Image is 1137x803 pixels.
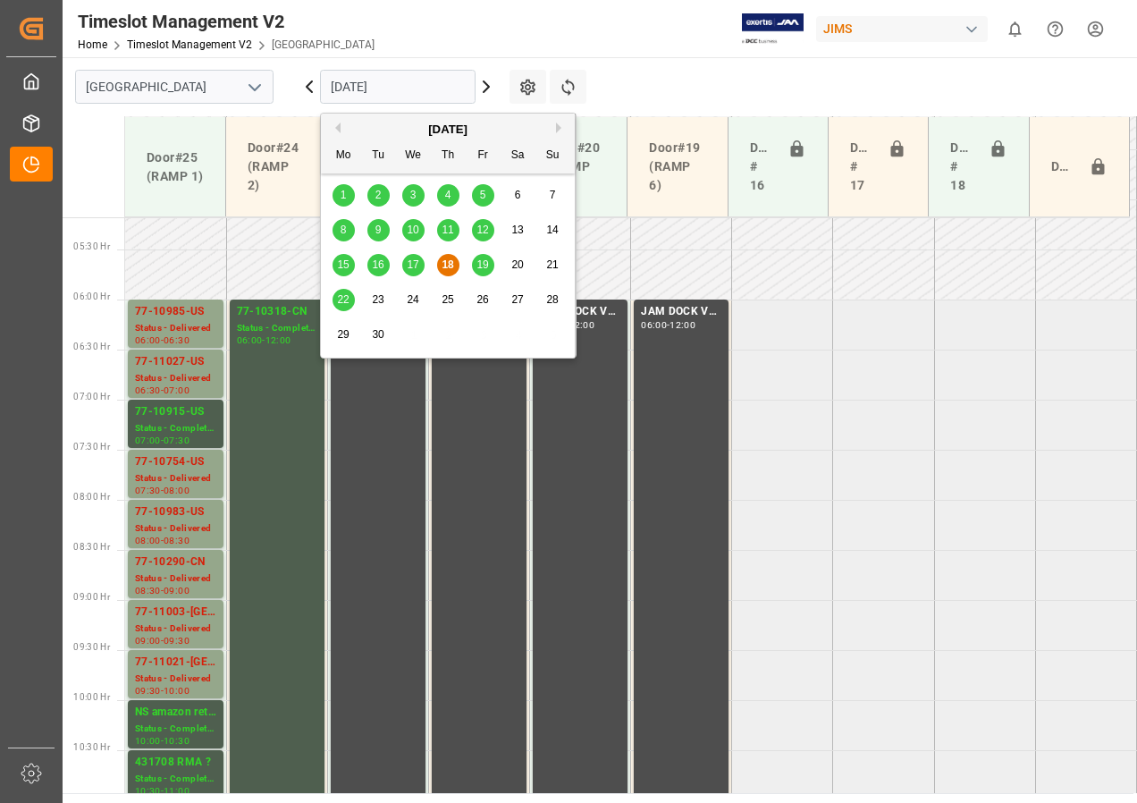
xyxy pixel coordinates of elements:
[472,145,494,167] div: Fr
[333,289,355,311] div: Choose Monday, September 22nd, 2025
[367,324,390,346] div: Choose Tuesday, September 30th, 2025
[135,453,216,471] div: 77-10754-US
[742,13,804,45] img: Exertis%20JAM%20-%20Email%20Logo.jpg_1722504956.jpg
[164,637,189,645] div: 09:30
[164,386,189,394] div: 07:00
[540,303,620,321] div: JAM DOCK VOLUME CONTROL
[135,554,216,571] div: 77-10290-CN
[816,16,988,42] div: JIMS
[507,254,529,276] div: Choose Saturday, September 20th, 2025
[135,321,216,336] div: Status - Delivered
[472,254,494,276] div: Choose Friday, September 19th, 2025
[265,336,291,344] div: 12:00
[641,303,721,321] div: JAM DOCK VOLUME CONTROL
[341,224,347,236] span: 8
[437,289,459,311] div: Choose Thursday, September 25th, 2025
[161,336,164,344] div: -
[73,492,110,502] span: 08:00 Hr
[402,219,425,241] div: Choose Wednesday, September 10th, 2025
[135,787,161,795] div: 10:30
[135,421,216,436] div: Status - Completed
[135,303,216,321] div: 77-10985-US
[135,471,216,486] div: Status - Delivered
[73,241,110,251] span: 05:30 Hr
[135,704,216,722] div: NS amazon returns
[568,321,594,329] div: 12:00
[480,189,486,201] span: 5
[1044,150,1082,184] div: Door#23
[442,224,453,236] span: 11
[542,184,564,207] div: Choose Sunday, September 7th, 2025
[135,672,216,687] div: Status - Delivered
[816,12,995,46] button: JIMS
[135,604,216,621] div: 77-11003-[GEOGRAPHIC_DATA]
[507,184,529,207] div: Choose Saturday, September 6th, 2025
[642,131,712,202] div: Door#19 (RAMP 6)
[556,123,567,133] button: Next Month
[73,792,110,802] span: 11:00 Hr
[161,537,164,545] div: -
[507,289,529,311] div: Choose Saturday, September 27th, 2025
[135,722,216,737] div: Status - Completed
[437,145,459,167] div: Th
[333,184,355,207] div: Choose Monday, September 1st, 2025
[164,787,189,795] div: 11:00
[164,436,189,444] div: 07:30
[402,145,425,167] div: We
[542,145,564,167] div: Su
[262,336,265,344] div: -
[546,293,558,306] span: 28
[135,571,216,587] div: Status - Delivered
[75,70,274,104] input: Type to search/select
[943,131,981,202] div: Doors # 18
[743,131,780,202] div: Doors # 16
[542,219,564,241] div: Choose Sunday, September 14th, 2025
[164,737,189,745] div: 10:30
[337,258,349,271] span: 15
[161,637,164,645] div: -
[515,189,521,201] span: 6
[135,503,216,521] div: 77-10983-US
[1035,9,1075,49] button: Help Center
[73,742,110,752] span: 10:30 Hr
[330,123,341,133] button: Previous Month
[367,289,390,311] div: Choose Tuesday, September 23rd, 2025
[135,587,161,595] div: 08:30
[135,737,161,745] div: 10:00
[511,258,523,271] span: 20
[367,219,390,241] div: Choose Tuesday, September 9th, 2025
[333,254,355,276] div: Choose Monday, September 15th, 2025
[320,70,476,104] input: DD-MM-YYYY
[542,289,564,311] div: Choose Sunday, September 28th, 2025
[402,184,425,207] div: Choose Wednesday, September 3rd, 2025
[402,254,425,276] div: Choose Wednesday, September 17th, 2025
[135,436,161,444] div: 07:00
[542,131,612,202] div: Door#20 (RAMP 5)
[161,787,164,795] div: -
[164,486,189,494] div: 08:00
[139,141,211,193] div: Door#25 (RAMP 1)
[476,293,488,306] span: 26
[472,184,494,207] div: Choose Friday, September 5th, 2025
[375,189,382,201] span: 2
[511,224,523,236] span: 13
[507,145,529,167] div: Sa
[472,219,494,241] div: Choose Friday, September 12th, 2025
[135,754,216,772] div: 431708 RMA ?
[337,293,349,306] span: 22
[641,321,667,329] div: 06:00
[135,403,216,421] div: 77-10915-US
[550,189,556,201] span: 7
[164,336,189,344] div: 06:30
[237,336,263,344] div: 06:00
[442,258,453,271] span: 18
[135,654,216,672] div: 77-11021-[GEOGRAPHIC_DATA]
[135,353,216,371] div: 77-11027-US
[333,145,355,167] div: Mo
[341,189,347,201] span: 1
[542,254,564,276] div: Choose Sunday, September 21st, 2025
[164,587,189,595] div: 09:00
[476,258,488,271] span: 19
[135,687,161,695] div: 09:30
[321,121,575,139] div: [DATE]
